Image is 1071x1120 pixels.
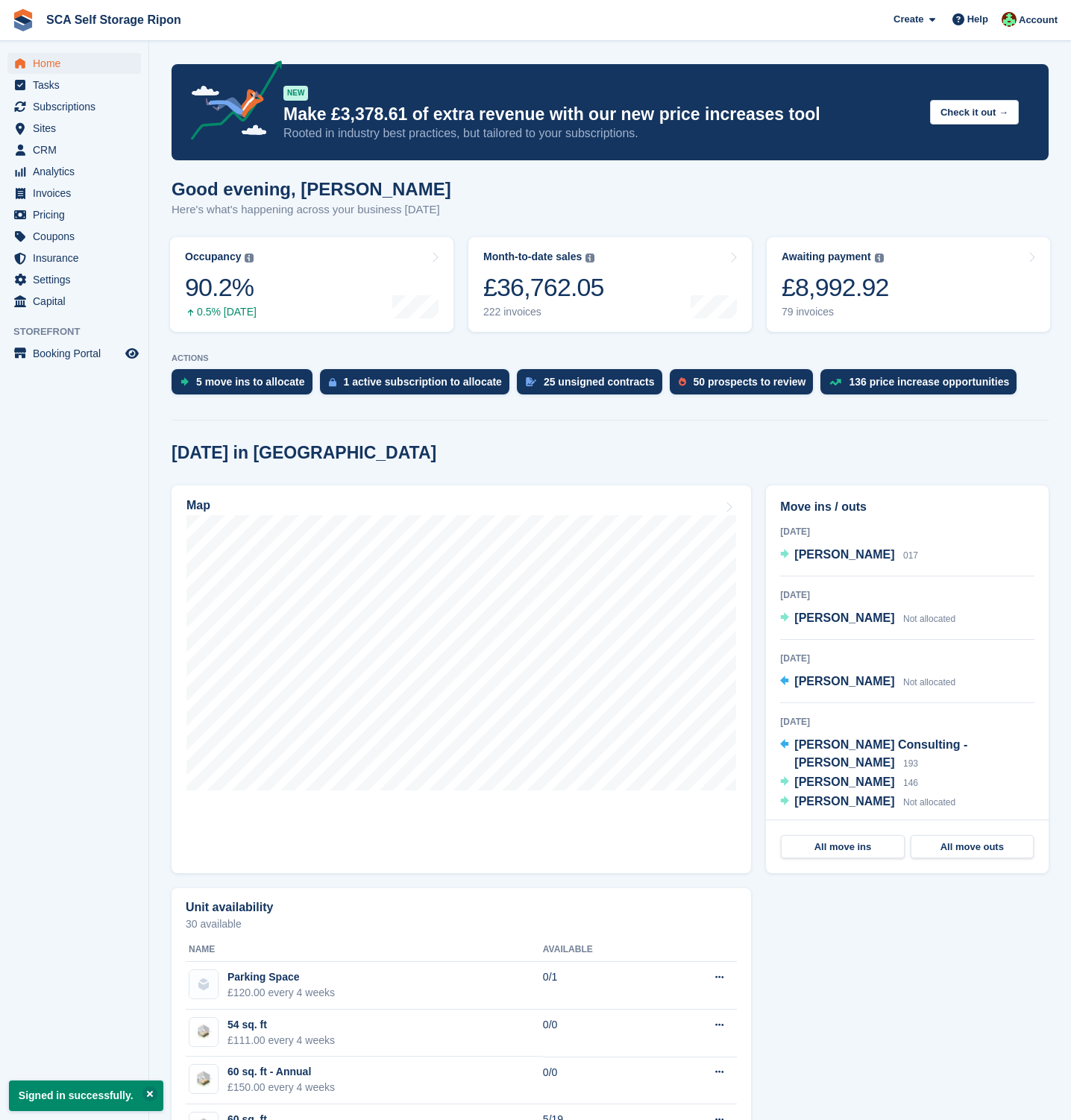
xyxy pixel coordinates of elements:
[780,652,1034,665] div: [DATE]
[185,272,257,303] div: 90.2%
[526,377,536,386] img: contract_signature_icon-13c848040528278c33f63329250d36e43548de30e8caae1d1a13099fd9432cc5.svg
[189,1069,218,1089] img: SCA-54sqft.jpg
[33,96,122,117] span: Subscriptions
[780,546,918,565] a: [PERSON_NAME] 017
[180,377,189,386] img: move_ins_to_allocate_icon-fdf77a2bb77ea45bf5b3d319d69a93e2d87916cf1d5bf7949dd705db3b84f3ca.svg
[7,226,141,247] a: menu
[172,369,320,402] a: 5 move ins to allocate
[283,125,918,142] p: Rooted in industry best practices, but tailored to your subscriptions.
[780,793,955,812] a: [PERSON_NAME] Not allocated
[7,204,141,225] a: menu
[33,248,122,268] span: Insurance
[794,738,967,769] span: [PERSON_NAME] Consulting - [PERSON_NAME]
[903,677,955,688] span: Not allocated
[7,291,141,312] a: menu
[670,369,821,402] a: 50 prospects to review
[1019,13,1058,28] span: Account
[903,797,955,808] span: Not allocated
[782,306,889,318] div: 79 invoices
[780,609,955,629] a: [PERSON_NAME] Not allocated
[9,1080,163,1111] p: Signed in successfully.
[1002,12,1017,27] img: Ross Chapman
[227,969,335,985] div: Parking Space
[694,376,806,388] div: 50 prospects to review
[543,938,662,962] th: Available
[320,369,517,402] a: 1 active subscription to allocate
[903,778,918,788] span: 146
[172,443,436,463] h2: [DATE] in [GEOGRAPHIC_DATA]
[33,226,122,247] span: Coupons
[283,104,918,125] p: Make £3,378.61 of extra revenue with our new price increases tool
[189,1022,218,1042] img: SCA-54sqft.jpg
[186,938,543,962] th: Name
[820,369,1024,402] a: 136 price increase opportunities
[7,53,141,74] a: menu
[33,139,122,160] span: CRM
[782,251,871,263] div: Awaiting payment
[780,773,918,793] a: [PERSON_NAME] 146
[7,248,141,268] a: menu
[794,795,894,808] span: [PERSON_NAME]
[794,775,894,788] span: [PERSON_NAME]
[186,919,737,929] p: 30 available
[283,86,308,101] div: NEW
[227,1017,335,1033] div: 54 sq. ft
[245,254,254,262] img: icon-info-grey-7440780725fd019a000dd9b08b2336e03edf1995a4989e88bcd33f0948082b44.svg
[483,272,604,303] div: £36,762.05
[543,1057,662,1104] td: 0/0
[517,369,670,402] a: 25 unsigned contracts
[33,161,122,182] span: Analytics
[33,118,122,139] span: Sites
[33,53,122,74] span: Home
[780,525,1034,538] div: [DATE]
[186,901,273,914] h2: Unit availability
[170,237,453,332] a: Occupancy 90.2% 0.5% [DATE]
[903,758,918,769] span: 193
[227,985,335,1001] div: £120.00 every 4 weeks
[849,376,1009,388] div: 136 price increase opportunities
[7,139,141,160] a: menu
[829,379,841,386] img: price_increase_opportunities-93ffe204e8149a01c8c9dc8f82e8f89637d9d84a8eef4429ea346261dce0b2c0.svg
[40,7,187,32] a: SCA Self Storage Ripon
[7,183,141,204] a: menu
[329,377,336,387] img: active_subscription_to_allocate_icon-d502201f5373d7db506a760aba3b589e785aa758c864c3986d89f69b8ff3...
[679,377,686,386] img: prospect-51fa495bee0391a8d652442698ab0144808aea92771e9ea1ae160a38d050c398.svg
[189,970,218,998] img: blank-unit-type-icon-ffbac7b88ba66c5e286b0e438baccc4b9c83835d4c34f86887a83fc20ec27e7b.svg
[7,343,141,364] a: menu
[33,291,122,312] span: Capital
[794,675,894,688] span: [PERSON_NAME]
[344,376,502,388] div: 1 active subscription to allocate
[911,835,1034,859] a: All move outs
[227,1033,335,1048] div: £111.00 every 4 weeks
[903,550,918,561] span: 017
[178,60,283,145] img: price-adjustments-announcement-icon-8257ccfd72463d97f412b2fc003d46551f7dbcb40ab6d574587a9cd5c0d94...
[483,251,582,263] div: Month-to-date sales
[7,161,141,182] a: menu
[780,498,1034,516] h2: Move ins / outs
[186,499,210,512] h2: Map
[33,204,122,225] span: Pricing
[13,324,148,339] span: Storefront
[33,183,122,204] span: Invoices
[782,272,889,303] div: £8,992.92
[544,376,655,388] div: 25 unsigned contracts
[7,75,141,95] a: menu
[543,962,662,1010] td: 0/1
[781,835,904,859] a: All move ins
[767,237,1050,332] a: Awaiting payment £8,992.92 79 invoices
[930,100,1019,125] button: Check it out →
[780,588,1034,602] div: [DATE]
[780,673,955,692] a: [PERSON_NAME] Not allocated
[33,343,122,364] span: Booking Portal
[780,715,1034,729] div: [DATE]
[794,611,894,624] span: [PERSON_NAME]
[585,254,594,262] img: icon-info-grey-7440780725fd019a000dd9b08b2336e03edf1995a4989e88bcd33f0948082b44.svg
[172,201,451,218] p: Here's what's happening across your business [DATE]
[227,1080,335,1095] div: £150.00 every 4 weeks
[903,614,955,624] span: Not allocated
[468,237,752,332] a: Month-to-date sales £36,762.05 222 invoices
[967,12,988,27] span: Help
[33,75,122,95] span: Tasks
[123,345,141,362] a: Preview store
[7,96,141,117] a: menu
